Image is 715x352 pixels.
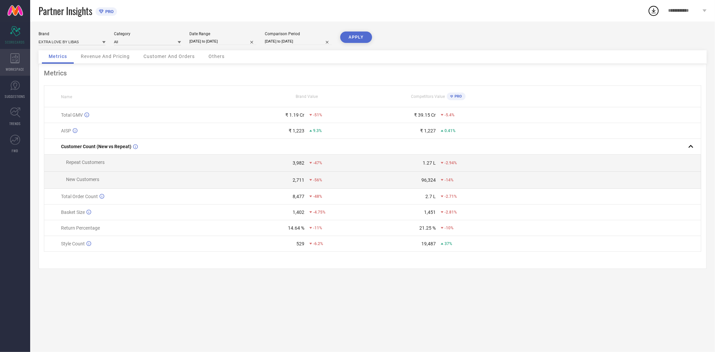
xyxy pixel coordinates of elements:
[423,160,436,166] div: 1.27 L
[61,225,100,231] span: Return Percentage
[444,113,455,117] span: -5.4%
[5,94,25,99] span: SUGGESTIONS
[421,177,436,183] div: 96,324
[293,194,304,199] div: 8,477
[444,241,452,246] span: 37%
[285,112,304,118] div: ₹ 1.19 Cr
[444,194,457,199] span: -2.71%
[66,160,105,165] span: Repeat Customers
[189,32,256,36] div: Date Range
[419,225,436,231] div: 21.25 %
[39,4,92,18] span: Partner Insights
[453,94,462,99] span: PRO
[6,67,24,72] span: WORKSPACE
[313,128,322,133] span: 9.3%
[39,32,106,36] div: Brand
[12,148,18,153] span: FWD
[61,210,85,215] span: Basket Size
[208,54,225,59] span: Others
[61,128,71,133] span: AISP
[340,32,372,43] button: APPLY
[289,128,304,133] div: ₹ 1,223
[288,225,304,231] div: 14.64 %
[313,161,322,165] span: -47%
[444,161,457,165] span: -2.94%
[265,32,332,36] div: Comparison Period
[313,226,322,230] span: -11%
[81,54,130,59] span: Revenue And Pricing
[5,40,25,45] span: SCORECARDS
[444,178,454,182] span: -14%
[9,121,21,126] span: TRENDS
[49,54,67,59] span: Metrics
[61,95,72,99] span: Name
[143,54,195,59] span: Customer And Orders
[421,241,436,246] div: 19,487
[189,38,256,45] input: Select date range
[424,210,436,215] div: 1,451
[104,9,114,14] span: PRO
[61,194,98,199] span: Total Order Count
[313,178,322,182] span: -56%
[61,241,85,246] span: Style Count
[293,160,304,166] div: 3,982
[296,94,318,99] span: Brand Value
[425,194,436,199] div: 2.7 L
[61,144,131,149] span: Customer Count (New vs Repeat)
[414,112,436,118] div: ₹ 39.15 Cr
[444,128,456,133] span: 0.41%
[313,210,325,215] span: -4.75%
[66,177,99,182] span: New Customers
[61,112,83,118] span: Total GMV
[444,210,457,215] span: -2.81%
[296,241,304,246] div: 529
[44,69,701,77] div: Metrics
[444,226,454,230] span: -10%
[648,5,660,17] div: Open download list
[420,128,436,133] div: ₹ 1,227
[293,177,304,183] div: 2,711
[313,194,322,199] span: -48%
[265,38,332,45] input: Select comparison period
[313,241,323,246] span: -6.2%
[114,32,181,36] div: Category
[313,113,322,117] span: -51%
[293,210,304,215] div: 1,402
[411,94,445,99] span: Competitors Value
